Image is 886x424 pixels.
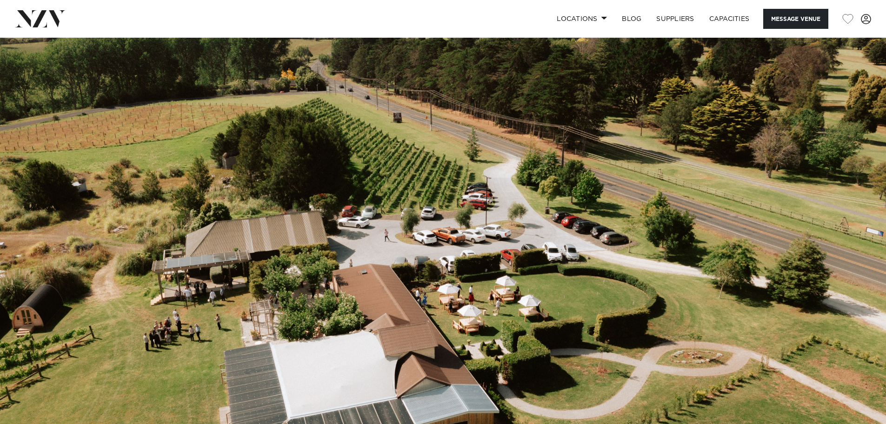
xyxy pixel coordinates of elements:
img: nzv-logo.png [15,10,66,27]
button: Message Venue [763,9,828,29]
a: SUPPLIERS [649,9,701,29]
a: Capacities [702,9,757,29]
a: BLOG [614,9,649,29]
a: Locations [549,9,614,29]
